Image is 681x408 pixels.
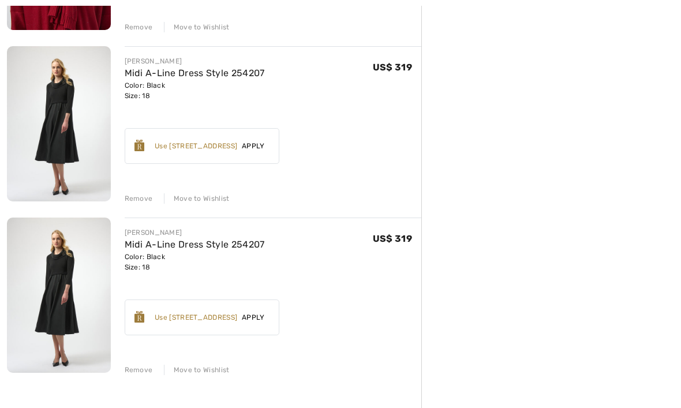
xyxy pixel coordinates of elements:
div: [PERSON_NAME] [125,57,265,67]
span: Apply [237,141,270,152]
img: Midi A-Line Dress Style 254207 [7,218,111,373]
span: Apply [237,313,270,323]
div: Remove [125,194,153,204]
div: [PERSON_NAME] [125,228,265,238]
div: Move to Wishlist [164,23,230,33]
span: US$ 319 [373,62,412,73]
a: Midi A-Line Dress Style 254207 [125,239,265,250]
div: Remove [125,365,153,376]
span: US$ 319 [373,234,412,245]
div: Use [STREET_ADDRESS] [155,313,237,323]
a: Midi A-Line Dress Style 254207 [125,68,265,79]
img: Reward-Logo.svg [134,140,145,152]
div: Color: Black Size: 18 [125,81,265,102]
div: Color: Black Size: 18 [125,252,265,273]
div: Remove [125,23,153,33]
div: Move to Wishlist [164,365,230,376]
div: Use [STREET_ADDRESS] [155,141,237,152]
img: Reward-Logo.svg [134,312,145,323]
img: Midi A-Line Dress Style 254207 [7,47,111,202]
div: Move to Wishlist [164,194,230,204]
